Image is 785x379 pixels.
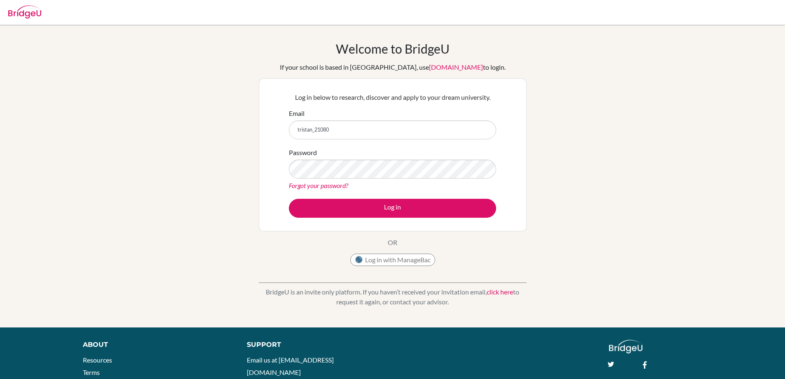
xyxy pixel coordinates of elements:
div: About [83,340,228,350]
a: [DOMAIN_NAME] [429,63,483,71]
a: Terms [83,368,100,376]
a: click here [487,288,513,296]
img: Bridge-U [8,5,41,19]
button: Log in with ManageBac [350,254,435,266]
a: Email us at [EMAIL_ADDRESS][DOMAIN_NAME] [247,356,334,376]
h1: Welcome to BridgeU [336,41,450,56]
p: OR [388,238,397,247]
a: Resources [83,356,112,364]
label: Email [289,108,305,118]
a: Forgot your password? [289,181,348,189]
label: Password [289,148,317,158]
div: If your school is based in [GEOGRAPHIC_DATA], use to login. [280,62,506,72]
p: BridgeU is an invite only platform. If you haven’t received your invitation email, to request it ... [259,287,527,307]
div: Support [247,340,383,350]
img: logo_white@2x-f4f0deed5e89b7ecb1c2cc34c3e3d731f90f0f143d5ea2071677605dd97b5244.png [609,340,642,353]
p: Log in below to research, discover and apply to your dream university. [289,92,496,102]
button: Log in [289,199,496,218]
